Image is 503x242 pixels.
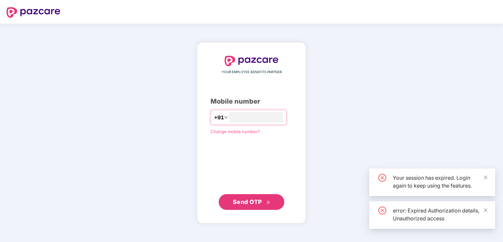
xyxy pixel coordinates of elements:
span: close [483,208,488,212]
span: +91 [214,113,224,122]
button: Send OTPdouble-right [219,194,284,210]
span: close-circle [378,174,386,182]
div: error: Expired Authorization details, Unauthorized access [393,207,487,222]
div: Mobile number [211,96,292,107]
span: close [483,175,488,180]
span: down [224,115,228,119]
a: Change mobile number? [211,129,260,134]
span: YOUR EMPLOYEE BENEFITS PARTNER [222,70,282,75]
div: Your session has expired. Login again to keep using the features. [393,174,487,190]
span: Send OTP [233,198,262,205]
span: double-right [266,200,271,205]
img: logo [225,56,278,66]
span: close-circle [378,207,386,214]
img: logo [7,7,60,18]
